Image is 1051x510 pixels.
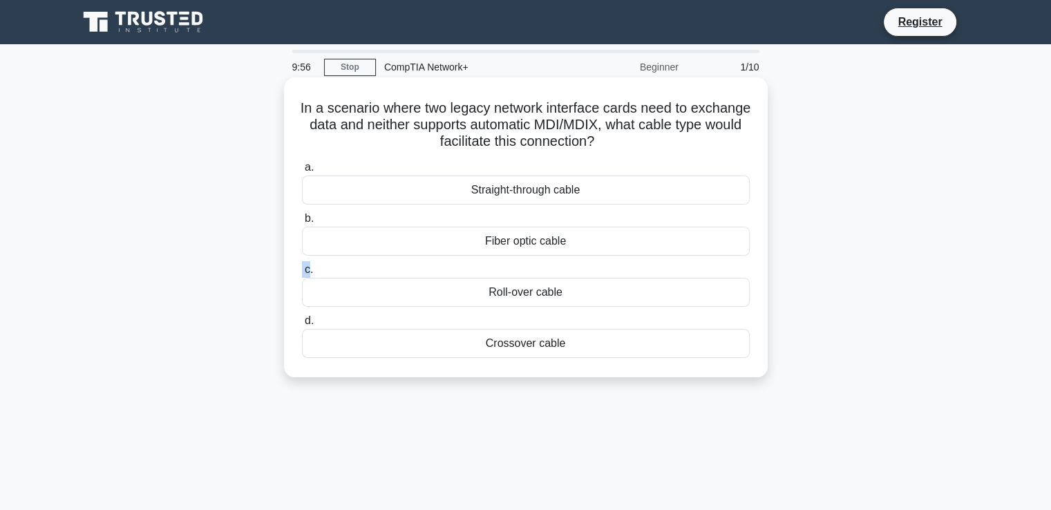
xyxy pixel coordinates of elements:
[305,212,314,224] span: b.
[302,227,750,256] div: Fiber optic cable
[302,176,750,205] div: Straight-through cable
[566,53,687,81] div: Beginner
[324,59,376,76] a: Stop
[302,329,750,358] div: Crossover cable
[302,278,750,307] div: Roll-over cable
[305,161,314,173] span: a.
[305,314,314,326] span: d.
[687,53,768,81] div: 1/10
[301,100,751,151] h5: In a scenario where two legacy network interface cards need to exchange data and neither supports...
[376,53,566,81] div: CompTIA Network+
[284,53,324,81] div: 9:56
[305,263,313,275] span: c.
[889,13,950,30] a: Register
